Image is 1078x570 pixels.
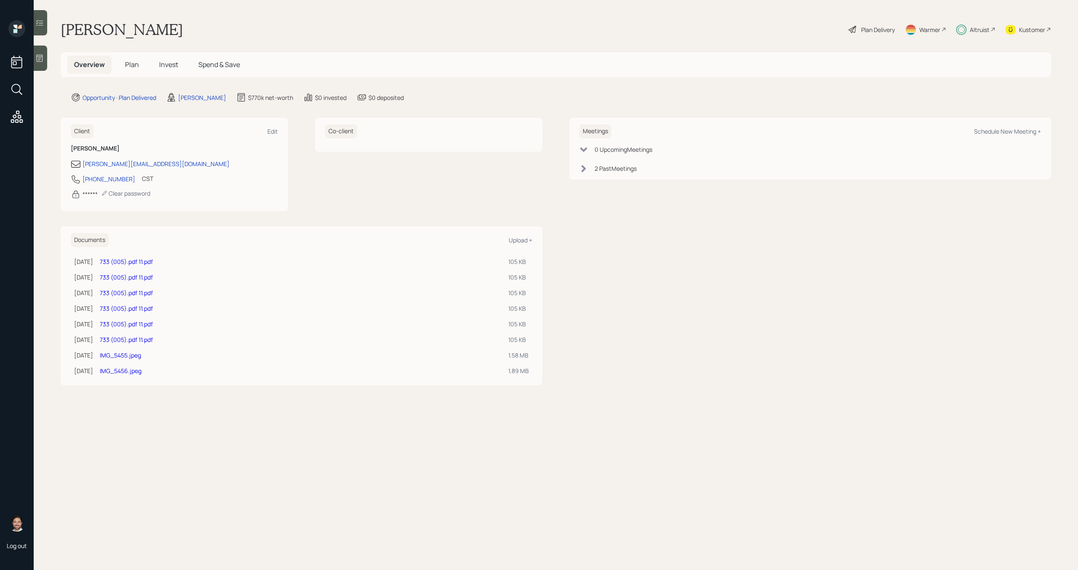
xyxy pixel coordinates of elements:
[579,124,611,138] h6: Meetings
[974,127,1041,135] div: Schedule New Meeting +
[325,124,357,138] h6: Co-client
[71,233,109,247] h6: Documents
[508,288,529,297] div: 105 KB
[74,60,105,69] span: Overview
[74,335,93,344] div: [DATE]
[100,351,141,359] a: IMG_5455.jpeg
[74,366,93,375] div: [DATE]
[919,25,940,34] div: Warmer
[508,351,529,360] div: 1.58 MB
[100,336,153,344] a: 733 (005).pdf 11.pdf
[83,159,229,168] div: [PERSON_NAME][EMAIL_ADDRESS][DOMAIN_NAME]
[509,236,532,244] div: Upload +
[74,288,93,297] div: [DATE]
[101,189,150,197] div: Clear password
[71,124,93,138] h6: Client
[7,542,27,550] div: Log out
[595,164,637,173] div: 2 Past Meeting s
[100,273,153,281] a: 733 (005).pdf 11.pdf
[83,175,135,183] div: [PHONE_NUMBER]
[74,273,93,282] div: [DATE]
[83,93,156,102] div: Opportunity · Plan Delivered
[508,320,529,328] div: 105 KB
[100,320,153,328] a: 733 (005).pdf 11.pdf
[508,366,529,375] div: 1.89 MB
[74,257,93,266] div: [DATE]
[508,304,529,313] div: 105 KB
[267,127,278,135] div: Edit
[198,60,240,69] span: Spend & Save
[248,93,293,102] div: $770k net-worth
[100,289,153,297] a: 733 (005).pdf 11.pdf
[508,257,529,266] div: 105 KB
[61,20,183,39] h1: [PERSON_NAME]
[368,93,404,102] div: $0 deposited
[508,335,529,344] div: 105 KB
[315,93,347,102] div: $0 invested
[142,174,153,183] div: CST
[74,351,93,360] div: [DATE]
[1019,25,1045,34] div: Kustomer
[100,258,153,266] a: 733 (005).pdf 11.pdf
[8,515,25,532] img: michael-russo-headshot.png
[74,320,93,328] div: [DATE]
[159,60,178,69] span: Invest
[508,273,529,282] div: 105 KB
[125,60,139,69] span: Plan
[100,367,141,375] a: IMG_5456.jpeg
[178,93,226,102] div: [PERSON_NAME]
[71,145,278,152] h6: [PERSON_NAME]
[100,304,153,312] a: 733 (005).pdf 11.pdf
[970,25,990,34] div: Altruist
[861,25,895,34] div: Plan Delivery
[595,145,652,154] div: 0 Upcoming Meeting s
[74,304,93,313] div: [DATE]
